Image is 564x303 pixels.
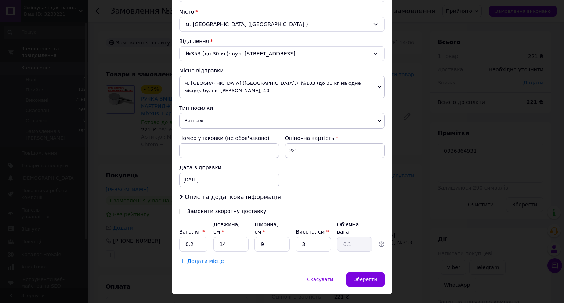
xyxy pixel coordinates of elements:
span: Місце відправки [179,68,224,73]
div: Місто [179,8,385,15]
div: Номер упаковки (не обов'язково) [179,134,279,142]
label: Висота, см [296,229,329,235]
label: Довжина, см [213,221,240,235]
span: Опис та додаткова інформація [185,194,281,201]
span: Зберегти [354,277,377,282]
label: Ширина, см [254,221,278,235]
div: Об'ємна вага [337,221,372,235]
span: м. [GEOGRAPHIC_DATA] ([GEOGRAPHIC_DATA].): №103 (до 30 кг на одне місце): бульв. [PERSON_NAME], 40 [179,76,385,98]
span: Скасувати [307,277,333,282]
span: Додати місце [187,258,224,264]
div: Оціночна вартість [285,134,385,142]
span: Вантаж [179,113,385,129]
div: №353 (до 30 кг): вул. [STREET_ADDRESS] [179,46,385,61]
div: Замовити зворотну доставку [187,208,266,214]
div: Дата відправки [179,164,279,171]
div: Відділення [179,37,385,45]
div: м. [GEOGRAPHIC_DATA] ([GEOGRAPHIC_DATA].) [179,17,385,32]
label: Вага, кг [179,229,205,235]
span: Тип посилки [179,105,213,111]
